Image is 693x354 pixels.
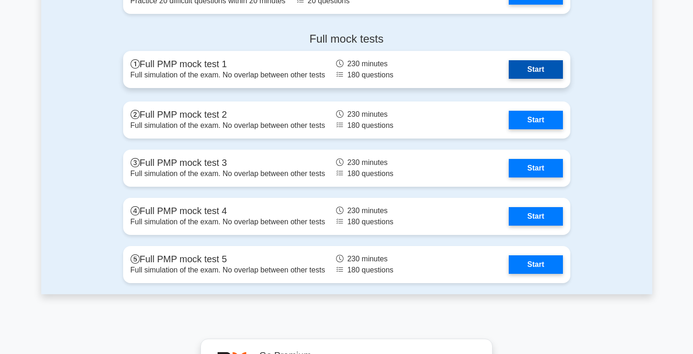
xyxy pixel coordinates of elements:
h4: Full mock tests [123,32,570,46]
a: Start [509,111,562,129]
a: Start [509,207,562,226]
a: Start [509,159,562,177]
a: Start [509,60,562,79]
a: Start [509,255,562,274]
